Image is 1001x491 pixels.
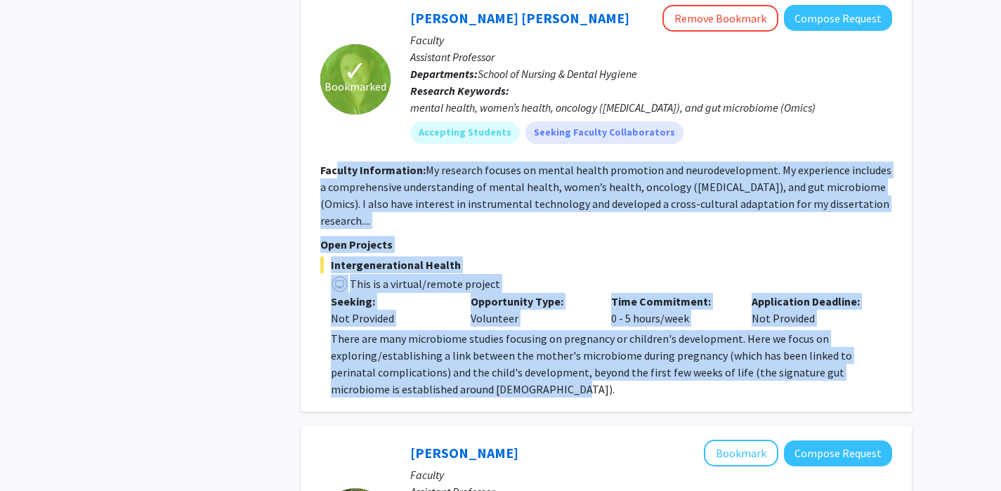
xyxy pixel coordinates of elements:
p: Application Deadline: [752,293,871,310]
p: Assistant Professor [410,48,892,65]
b: Faculty Information: [320,163,426,177]
button: Compose Request to Andrew Cheng [784,440,892,466]
iframe: Chat [11,428,60,480]
a: [PERSON_NAME] [PERSON_NAME] [410,9,629,27]
span: ✓ [344,64,367,78]
p: There are many microbiome studies focusing on pregnancy or children's development. Here we focus ... [331,330,892,398]
a: [PERSON_NAME] [410,444,518,461]
b: Departments: [410,67,478,81]
p: Time Commitment: [611,293,731,310]
p: Opportunity Type: [471,293,590,310]
span: This is a virtual/remote project [348,277,500,291]
button: Add Andrew Cheng to Bookmarks [704,440,778,466]
div: Not Provided [331,310,450,327]
fg-read-more: My research focuses on mental health promotion and neurodevelopment. My experience includes a com... [320,163,891,228]
mat-chip: Seeking Faculty Collaborators [525,122,683,144]
span: Bookmarked [325,78,386,95]
div: Volunteer [460,293,601,327]
p: Open Projects [320,236,892,253]
button: Compose Request to Samia Valeria Ozorio Dutra [784,5,892,31]
div: mental health, women’s health, oncology ([MEDICAL_DATA]), and gut microbiome (Omics) [410,99,892,116]
mat-chip: Accepting Students [410,122,520,144]
div: 0 - 5 hours/week [601,293,741,327]
p: Seeking: [331,293,450,310]
div: Not Provided [741,293,882,327]
span: School of Nursing & Dental Hygiene [478,67,637,81]
span: Intergenerational Health [320,256,892,273]
b: Research Keywords: [410,84,509,98]
p: Faculty [410,466,892,483]
p: Faculty [410,32,892,48]
button: Remove Bookmark [662,5,778,32]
